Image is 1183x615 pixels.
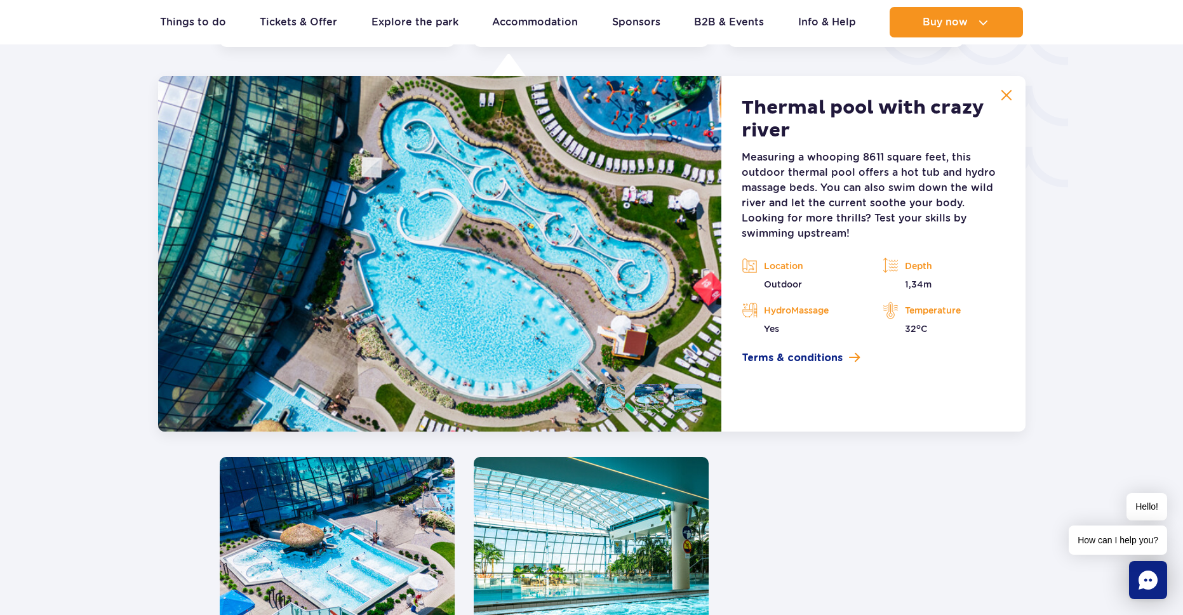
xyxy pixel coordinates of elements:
span: Hello! [1126,493,1167,520]
span: Terms & conditions [742,350,843,366]
a: Terms & conditions [742,350,1005,366]
span: Buy now [923,17,968,28]
p: 1,34m [883,278,1005,291]
h2: Thermal pool with crazy river [742,96,1005,142]
p: Yes [742,322,864,335]
a: Sponsors [612,7,660,37]
div: Chat [1129,561,1167,599]
a: B2B & Events [694,7,764,37]
button: Buy now [890,7,1023,37]
p: Temperature [883,301,1005,320]
p: Location [742,256,864,275]
span: How can I help you? [1069,526,1167,555]
a: Accommodation [492,7,578,37]
p: Outdoor [742,278,864,291]
a: Things to do [160,7,226,37]
a: Explore the park [371,7,458,37]
p: Depth [883,256,1005,275]
p: HydroMassage [742,301,864,320]
p: Measuring a whooping 8611 square feet, this outdoor thermal pool offers a hot tub and hydro massa... [742,150,1005,241]
sup: o [916,322,921,331]
p: 32 C [883,322,1005,335]
a: Info & Help [798,7,856,37]
a: Tickets & Offer [260,7,337,37]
